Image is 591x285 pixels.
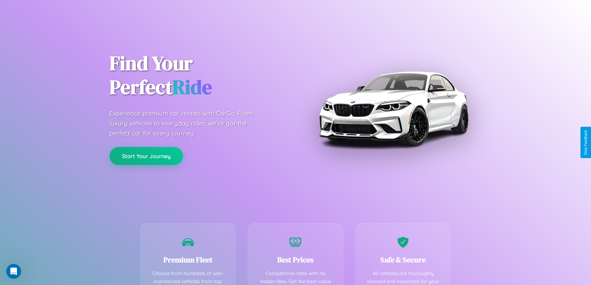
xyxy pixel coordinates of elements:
h3: Premium Fleet [150,255,226,265]
iframe: Intercom live chat [6,264,21,279]
h3: Best Prices [257,255,334,265]
span: Ride [172,73,212,100]
p: Experience premium car rentals with CarGo. From luxury vehicles to everyday rides, we've got the ... [110,109,265,138]
img: Premium BMW car rental vehicle [316,31,471,186]
button: Start Your Journey [110,147,183,165]
div: Give Feedback [584,130,588,155]
h3: Safe & Secure [365,255,441,265]
h1: Find Your Perfect [110,51,286,99]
